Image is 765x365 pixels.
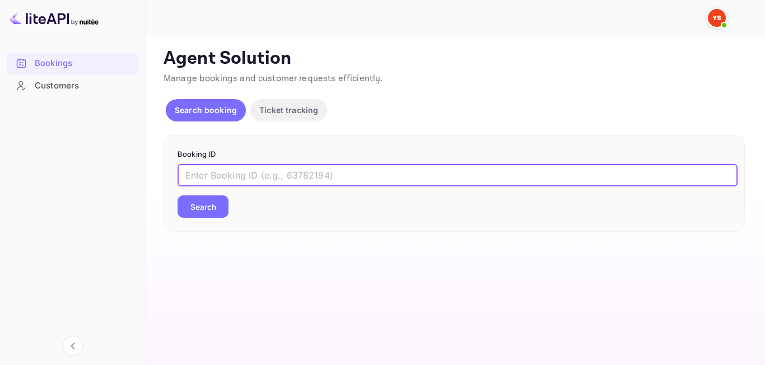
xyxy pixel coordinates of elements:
button: Collapse navigation [63,336,83,356]
img: Yandex Support [708,9,726,27]
div: Bookings [35,57,133,70]
p: Ticket tracking [259,104,318,116]
div: Bookings [7,53,138,74]
p: Agent Solution [164,48,745,70]
a: Customers [7,75,138,96]
span: Manage bookings and customer requests efficiently. [164,73,383,85]
div: Customers [7,75,138,97]
div: Customers [35,79,133,92]
button: Search [178,195,228,218]
p: Search booking [175,104,237,116]
img: LiteAPI logo [9,9,99,27]
p: Booking ID [178,149,731,160]
a: Bookings [7,53,138,73]
input: Enter Booking ID (e.g., 63782194) [178,164,738,186]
